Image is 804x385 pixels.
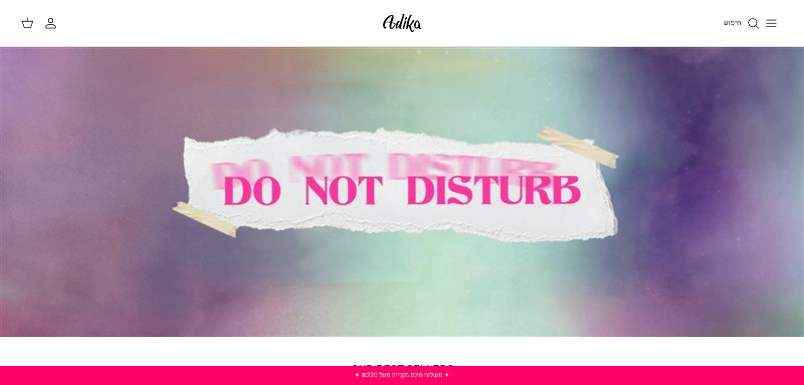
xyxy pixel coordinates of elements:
button: Toggle menu [760,12,783,35]
a: ✦ משלוח חינם בקנייה מעל ₪220 ✦ [355,370,449,380]
img: Adika IL [380,11,425,35]
a: החשבון שלי [44,17,61,30]
span: חיפוש [723,17,741,27]
a: חיפוש [723,17,760,30]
